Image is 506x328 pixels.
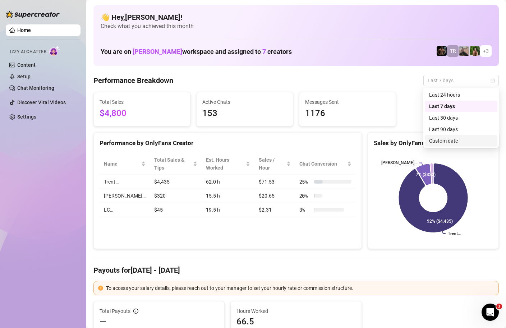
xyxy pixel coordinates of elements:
[425,89,497,101] div: Last 24 hours
[100,189,150,203] td: [PERSON_NAME]…
[254,153,295,175] th: Sales / Hour
[100,307,130,315] span: Total Payouts
[450,47,456,55] span: TR
[429,102,493,110] div: Last 7 days
[236,316,355,327] span: 66.5
[150,189,202,203] td: $320
[374,138,493,148] div: Sales by OnlyFans Creator
[100,175,150,189] td: Trent…
[299,178,311,186] span: 25 %
[98,286,103,291] span: exclamation-circle
[93,75,173,86] h4: Performance Breakdown
[6,11,60,18] img: logo-BBDzfeDw.svg
[483,47,489,55] span: + 3
[101,22,492,30] span: Check what you achieved this month
[17,100,66,105] a: Discover Viral Videos
[429,125,493,133] div: Last 90 days
[154,156,192,172] span: Total Sales & Tips
[425,135,497,147] div: Custom date
[425,112,497,124] div: Last 30 days
[381,161,417,166] text: [PERSON_NAME]…
[299,206,311,214] span: 3 %
[491,78,495,83] span: calendar
[299,160,346,168] span: Chat Conversion
[429,114,493,122] div: Last 30 days
[100,138,356,148] div: Performance by OnlyFans Creator
[254,189,295,203] td: $20.65
[482,304,499,321] iframe: Intercom live chat
[100,107,184,120] span: $4,800
[101,48,292,56] h1: You are on workspace and assigned to creators
[17,62,36,68] a: Content
[425,101,497,112] div: Last 7 days
[425,124,497,135] div: Last 90 days
[150,175,202,189] td: $4,435
[429,137,493,145] div: Custom date
[100,203,150,217] td: LC…
[100,153,150,175] th: Name
[202,175,254,189] td: 62.0 h
[17,27,31,33] a: Home
[17,74,31,79] a: Setup
[202,189,254,203] td: 15.5 h
[496,304,502,309] span: 1
[17,114,36,120] a: Settings
[106,284,494,292] div: To access your salary details, please reach out to your manager to set your hourly rate or commis...
[448,231,461,236] text: Trent…
[202,98,287,106] span: Active Chats
[150,203,202,217] td: $45
[295,153,356,175] th: Chat Conversion
[100,316,106,327] span: —
[10,48,46,55] span: Izzy AI Chatter
[17,85,54,91] a: Chat Monitoring
[202,203,254,217] td: 19.5 h
[100,98,184,106] span: Total Sales
[254,175,295,189] td: $71.53
[459,46,469,56] img: LC
[236,307,355,315] span: Hours Worked
[101,12,492,22] h4: 👋 Hey, [PERSON_NAME] !
[429,91,493,99] div: Last 24 hours
[150,153,202,175] th: Total Sales & Tips
[254,203,295,217] td: $2.31
[262,48,266,55] span: 7
[49,46,60,56] img: AI Chatter
[470,46,480,56] img: Nathaniel
[437,46,447,56] img: Trent
[206,156,244,172] div: Est. Hours Worked
[305,107,390,120] span: 1176
[305,98,390,106] span: Messages Sent
[133,309,138,314] span: info-circle
[299,192,311,200] span: 20 %
[104,160,140,168] span: Name
[93,265,499,275] h4: Payouts for [DATE] - [DATE]
[259,156,285,172] span: Sales / Hour
[428,75,494,86] span: Last 7 days
[133,48,182,55] span: [PERSON_NAME]
[202,107,287,120] span: 153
